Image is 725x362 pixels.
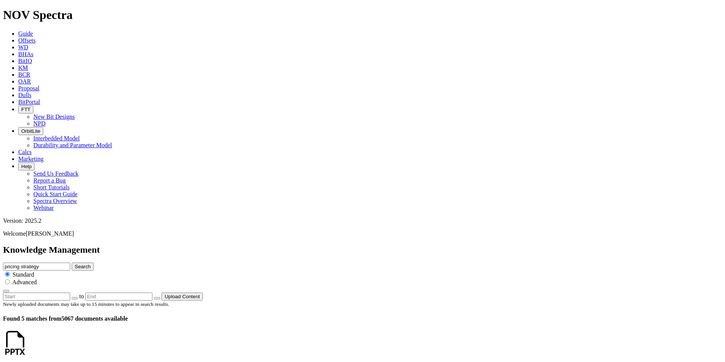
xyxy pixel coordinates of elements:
[18,58,32,64] a: BitIQ
[18,44,28,50] a: WD
[21,107,30,112] span: FTT
[26,230,74,237] span: [PERSON_NAME]
[3,301,169,307] small: Newly uploaded documents may take up to 15 minutes to appear in search results.
[3,217,722,224] div: Version: 2025.2
[162,293,203,301] button: Upload Content
[33,191,77,197] a: Quick Start Guide
[18,85,39,91] a: Proposal
[33,177,66,184] a: Report a Bug
[33,135,80,142] a: Interbedded Model
[33,184,70,190] a: Short Tutorials
[72,263,94,271] button: Search
[3,230,722,237] p: Welcome
[3,8,722,22] h1: NOV Spectra
[13,271,34,278] span: Standard
[18,71,30,78] a: BCR
[21,128,40,134] span: OrbitLite
[3,263,70,271] input: e.g. Smoothsteer Record
[18,162,35,170] button: Help
[18,156,44,162] a: Marketing
[3,293,70,301] input: Start
[12,279,37,285] span: Advanced
[85,293,152,301] input: End
[18,149,32,155] a: Calcs
[18,92,31,98] a: Dulls
[33,205,54,211] a: Webinar
[18,127,43,135] button: OrbitLite
[3,245,722,255] h2: Knowledge Management
[18,99,40,105] a: BitPortal
[33,170,78,177] a: Send Us Feedback
[33,113,75,120] a: New Bit Designs
[18,30,33,37] a: Guide
[18,37,36,44] a: Offsets
[21,164,31,169] span: Help
[33,198,77,204] a: Spectra Overview
[33,120,46,127] a: NPD
[18,51,33,57] a: BHAs
[33,142,112,148] a: Durability and Parameter Model
[3,315,61,322] span: Found 5 matches from
[79,293,84,299] span: to
[18,105,33,113] button: FTT
[3,315,722,322] h4: 5067 documents available
[18,65,28,71] a: KM
[18,78,31,85] a: OAR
